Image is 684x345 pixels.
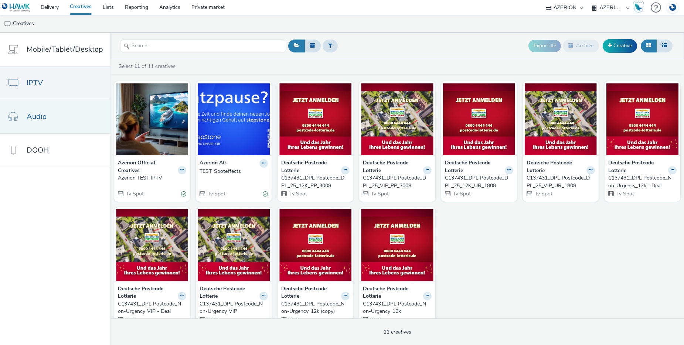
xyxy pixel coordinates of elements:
[200,300,265,315] div: C137431_DPL Postcode_Non-Urgency_VIP
[4,20,11,28] img: tv
[603,39,637,52] a: Creative
[279,209,351,281] img: C137431_DPL Postcode_Non-Urgency_12k (copy) visual
[633,1,644,13] img: Hawk Academy
[370,190,389,197] span: Tv Spot
[527,174,595,189] a: C137431_DPL Postcode_DPL_25_VIP_UR_1808
[608,159,666,174] strong: Deutsche Postcode Lotterie
[200,159,227,168] strong: Azerion AG
[200,168,265,175] div: TEST_Spoteffects
[200,300,268,315] a: C137431_DPL Postcode_Non-Urgency_VIP
[198,83,270,155] img: TEST_Spoteffects visual
[384,328,411,335] span: 11 creatives
[525,83,597,155] img: C137431_DPL Postcode_DPL_25_VIP_UR_1808 visual
[125,316,144,323] span: Tv Spot
[445,174,513,189] a: C137431_DPL Postcode_DPL_25_12K_UR_1808
[563,40,599,52] button: Archive
[656,40,673,52] button: Table
[134,63,140,70] strong: 11
[616,190,634,197] span: Tv Spot
[281,300,350,315] a: C137431_DPL Postcode_Non-Urgency_12k (copy)
[27,44,103,55] span: Mobile/Tablet/Desktop
[363,159,421,174] strong: Deutsche Postcode Lotterie
[608,174,677,189] a: C137431_DPL Postcode_Non-Urgency_12k - Deal
[633,1,647,13] a: Hawk Academy
[118,300,186,315] a: C137431_DPL Postcode_Non-Urgency_VIP - Deal
[120,40,286,52] input: Search...
[641,40,657,52] button: Grid
[198,209,270,281] img: C137431_DPL Postcode_Non-Urgency_VIP visual
[363,300,431,315] a: C137431_DPL Postcode_Non-Urgency_12k
[118,63,178,70] a: Select of 11 creatives
[667,1,678,14] img: Account DE
[527,174,592,189] div: C137431_DPL Postcode_DPL_25_VIP_UR_1808
[27,111,47,122] span: Audio
[181,190,186,198] div: Valid
[279,83,351,155] img: C137431_DPL Postcode_DPL_25_12K_PP_3008 visual
[443,83,515,155] img: C137431_DPL Postcode_DPL_25_12K_UR_1808 visual
[289,190,307,197] span: Tv Spot
[116,209,188,281] img: C137431_DPL Postcode_Non-Urgency_VIP - Deal visual
[118,300,183,315] div: C137431_DPL Postcode_Non-Urgency_VIP - Deal
[207,190,225,197] span: Tv Spot
[263,190,268,198] div: Valid
[289,316,307,323] span: Tv Spot
[527,159,585,174] strong: Deutsche Postcode Lotterie
[370,316,389,323] span: Tv Spot
[200,168,268,175] a: TEST_Spoteffects
[445,174,510,189] div: C137431_DPL Postcode_DPL_25_12K_UR_1808
[118,159,176,174] strong: Azerion Official Creatives
[445,159,503,174] strong: Deutsche Postcode Lotterie
[608,174,674,189] div: C137431_DPL Postcode_Non-Urgency_12k - Deal
[281,174,347,189] div: C137431_DPL Postcode_DPL_25_12K_PP_3008
[534,190,552,197] span: Tv Spot
[361,209,433,281] img: C137431_DPL Postcode_Non-Urgency_12k visual
[118,174,183,182] div: Azerion TEST IPTV
[452,190,471,197] span: Tv Spot
[363,300,428,315] div: C137431_DPL Postcode_Non-Urgency_12k
[125,190,144,197] span: Tv Spot
[281,174,350,189] a: C137431_DPL Postcode_DPL_25_12K_PP_3008
[528,40,561,52] button: Export ID
[281,159,339,174] strong: Deutsche Postcode Lotterie
[363,174,431,189] a: C137431_DPL Postcode_DPL_25_VIP_PP_3008
[27,145,49,156] span: DOOH
[118,285,176,300] strong: Deutsche Postcode Lotterie
[363,285,421,300] strong: Deutsche Postcode Lotterie
[116,83,188,155] img: Azerion TEST IPTV visual
[118,174,186,182] a: Azerion TEST IPTV
[606,83,678,155] img: C137431_DPL Postcode_Non-Urgency_12k - Deal visual
[200,285,258,300] strong: Deutsche Postcode Lotterie
[281,300,347,315] div: C137431_DPL Postcode_Non-Urgency_12k (copy)
[361,83,433,155] img: C137431_DPL Postcode_DPL_25_VIP_PP_3008 visual
[207,316,225,323] span: Tv Spot
[363,174,428,189] div: C137431_DPL Postcode_DPL_25_VIP_PP_3008
[27,78,43,88] span: IPTV
[281,285,339,300] strong: Deutsche Postcode Lotterie
[2,3,30,12] img: undefined Logo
